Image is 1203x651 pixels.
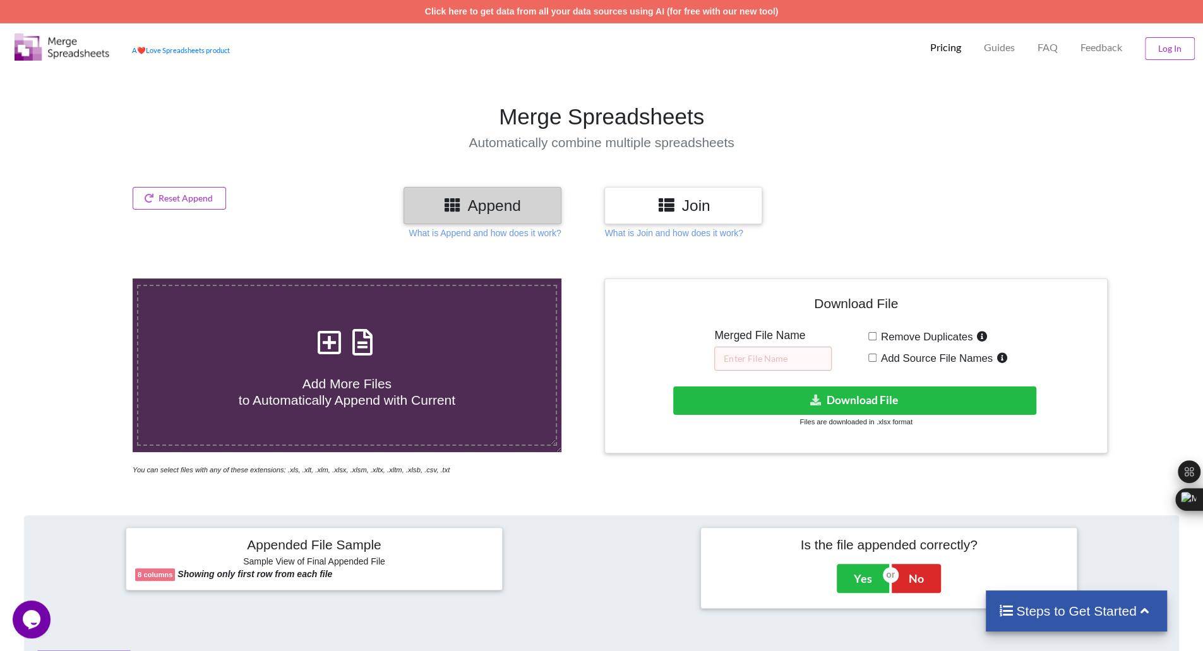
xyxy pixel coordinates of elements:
a: AheartLove Spreadsheets product [132,46,230,54]
button: No [892,564,941,593]
h4: Is the file appended correctly? [710,537,1068,552]
b: 8 columns [138,571,172,578]
span: Add More Files to Automatically Append with Current [239,376,455,407]
img: Logo.png [15,33,109,61]
span: heart [137,46,146,54]
button: Reset Append [133,187,226,210]
p: What is Join and how does it work? [604,227,743,239]
button: Download File [673,386,1036,415]
span: Remove Duplicates [877,331,973,343]
iframe: chat widget [13,600,53,638]
b: Showing only first row from each file [177,569,332,579]
p: FAQ [1038,41,1058,54]
h3: Append [413,196,552,215]
h5: Merged File Name [714,329,832,342]
h4: Steps to Get Started [998,603,1154,619]
span: Add Source File Names [877,352,993,364]
small: Files are downloaded in .xlsx format [799,418,912,426]
span: Feedback [1080,42,1122,52]
p: Pricing [930,41,961,54]
h3: Join [614,196,753,215]
button: Yes [837,564,889,593]
h6: Sample View of Final Appended File [135,556,493,569]
button: Log In [1145,37,1195,60]
h4: Download File [614,288,1098,324]
p: What is Append and how does it work? [409,227,561,239]
i: You can select files with any of these extensions: .xls, .xlt, .xlm, .xlsx, .xlsm, .xltx, .xltm, ... [133,466,450,474]
p: Guides [984,41,1015,54]
a: Click here to get data from all your data sources using AI (for free with our new tool) [425,6,779,16]
h4: Appended File Sample [135,537,493,554]
input: Enter File Name [714,347,832,371]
